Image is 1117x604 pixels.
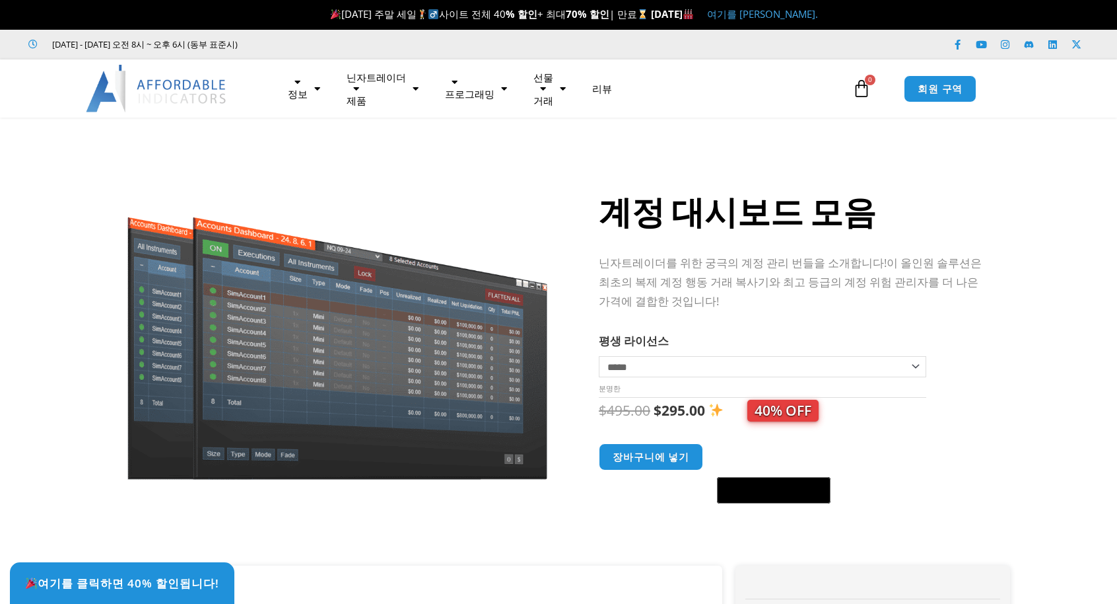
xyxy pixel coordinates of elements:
font: 닌자트레이더를 위한 궁극의 계정 관리 번들을 소개합니다! [599,255,887,270]
a: 리뷰 [579,62,625,116]
img: ⌛ [638,9,648,19]
nav: Menu [275,62,849,116]
font: [DATE] - [DATE] 오전 8시 ~ 오후 6시 (동부 표준시) [52,38,238,50]
a: 프로그래밍 [432,62,520,116]
font: 이 올인원 솔루션은 최초의 복제 계정 행동 거래 복사기와 최고 등급의 계정 위험 관리자를 더 나은 가격에 결합한 것입니다! [599,255,982,309]
strong: % 할인 [506,7,537,20]
font: 회원 구역 [918,82,963,95]
strong: 70% 할인 [566,7,609,20]
span: $ [654,401,661,420]
iframe: Customer reviews powered by Trustpilot [256,38,454,51]
img: 🏭 [683,9,693,19]
a: 선물거래 [520,62,579,116]
img: Screenshot 2024-08-26 155710eeeee [125,141,550,480]
font: 분명한 [599,384,621,393]
a: 🎉여기를 클릭하면 40% 할인됩니다! [10,562,234,604]
span: 0 [865,75,875,85]
font: [DATE] 주말 세일 사이트 전체 40 + 최대 | 만료 [341,7,637,20]
a: Clear options [599,384,621,394]
font: [DATE] [651,7,683,20]
button: Buy with GPay [717,477,830,504]
a: 0 [832,69,891,108]
a: 정보 [275,62,333,116]
span: 40% OFF [747,400,819,422]
font: 여기를 클릭하면 40% 할인됩니다! [25,576,219,591]
bdi: 495.00 [599,401,650,420]
img: LogoAI | Affordable Indicators – NinjaTrader [86,65,228,112]
font: 계정 대시보드 모음 [599,192,876,233]
font: 프로그래밍 [445,77,494,100]
font: 장바구니에 넣기 [613,450,689,463]
img: 🎉 [331,9,341,19]
img: ✨ [709,403,723,417]
img: 🏌️ [417,9,427,19]
a: 회원 구역 [904,75,977,102]
a: 여기를 [PERSON_NAME]. [707,7,818,20]
iframe: Secure express checkout frame [714,441,833,473]
font: 정보 [288,77,308,100]
font: 리뷰 [592,82,612,95]
button: 장바구니에 넣기 [599,443,703,471]
img: 🎉 [26,578,37,589]
font: 평생 라이선스 [599,333,669,348]
font: 닌자트레이더 제품 [347,71,406,107]
span: $ [599,401,607,420]
a: 닌자트레이더제품 [333,62,432,116]
font: 선물 거래 [533,71,553,107]
bdi: 295.00 [654,401,705,420]
img: ♂️ [428,9,438,19]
